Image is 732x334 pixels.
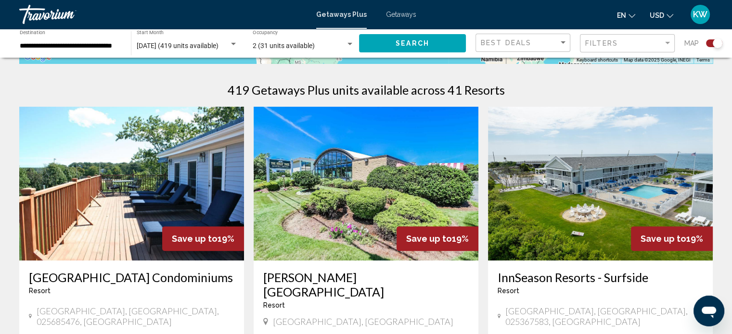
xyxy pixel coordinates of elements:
[650,8,673,22] button: Change currency
[696,57,710,62] a: Terms
[316,11,367,18] a: Getaways Plus
[650,12,664,19] span: USD
[641,234,686,244] span: Save up to
[263,270,469,299] a: [PERSON_NAME][GEOGRAPHIC_DATA]
[396,40,429,48] span: Search
[580,34,675,53] button: Filter
[684,37,699,50] span: Map
[359,34,466,52] button: Search
[498,270,703,285] a: InnSeason Resorts - Surfside
[29,287,51,295] span: Resort
[253,42,315,49] span: 2 (31 units available)
[273,316,453,327] span: [GEOGRAPHIC_DATA], [GEOGRAPHIC_DATA]
[263,301,285,309] span: Resort
[488,107,713,260] img: ii_sfd1.jpg
[228,83,505,97] h1: 419 Getaways Plus units available across 41 Resorts
[29,270,234,285] a: [GEOGRAPHIC_DATA] Condominiums
[172,234,218,244] span: Save up to
[254,107,478,260] img: ii_htr1.jpg
[505,306,703,327] span: [GEOGRAPHIC_DATA], [GEOGRAPHIC_DATA], 025367583, [GEOGRAPHIC_DATA]
[162,226,244,251] div: 19%
[617,12,626,19] span: en
[631,226,713,251] div: 19%
[688,4,713,25] button: User Menu
[397,226,478,251] div: 19%
[137,42,218,49] span: [DATE] (419 units available)
[498,287,519,295] span: Resort
[19,5,307,24] a: Travorium
[624,57,691,62] span: Map data ©2025 Google, INEGI
[37,306,234,327] span: [GEOGRAPHIC_DATA], [GEOGRAPHIC_DATA], 025685476, [GEOGRAPHIC_DATA]
[19,107,244,260] img: ii_hlc1.jpg
[386,11,416,18] a: Getaways
[693,296,724,326] iframe: Button to launch messaging window
[617,8,635,22] button: Change language
[577,57,618,63] button: Keyboard shortcuts
[481,39,531,47] span: Best Deals
[585,39,618,47] span: Filters
[406,234,452,244] span: Save up to
[693,10,707,19] span: KW
[481,39,567,47] mat-select: Sort by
